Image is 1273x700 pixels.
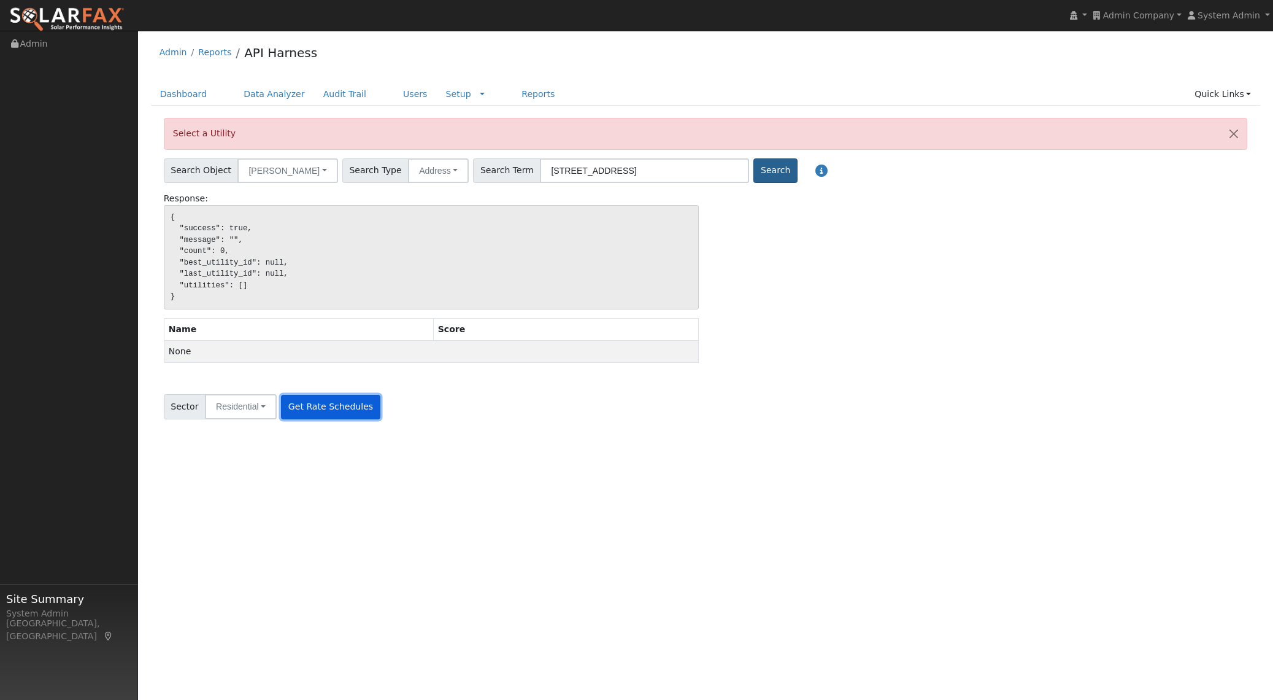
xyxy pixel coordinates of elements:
button: Get Rate Schedules [281,395,380,419]
span: Search Term [473,158,540,183]
a: Admin [160,47,187,57]
a: Setup [446,89,471,99]
span: Search Object [164,158,239,183]
th: Score [433,318,699,340]
a: API Harness [244,45,317,60]
a: Users [394,83,437,106]
span: Site Summary [6,591,131,607]
th: Name [164,318,433,340]
span: Admin Company [1103,10,1174,20]
img: SolarFax [9,7,125,33]
button: Search [753,158,797,183]
button: Residential [205,394,277,419]
span: System Admin [1198,10,1260,20]
div: Response: [157,192,706,205]
button: [PERSON_NAME] [237,158,337,183]
a: Dashboard [151,83,217,106]
div: System Admin [6,607,131,620]
a: Quick Links [1185,83,1260,106]
a: Reports [512,83,564,106]
a: Data Analyzer [234,83,314,106]
div: Select a Utility [164,118,1248,149]
td: None [164,340,699,362]
a: Reports [198,47,231,57]
button: Address [408,158,469,183]
div: [GEOGRAPHIC_DATA], [GEOGRAPHIC_DATA] [6,617,131,643]
a: Map [103,631,114,641]
span: Search Type [342,158,409,183]
pre: { "success": true, "message": "", "count": 0, "best_utility_id": null, "last_utility_id": null, "... [164,205,699,309]
button: Close [1221,119,1247,149]
span: Sector [164,394,206,419]
a: Audit Trail [314,83,375,106]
